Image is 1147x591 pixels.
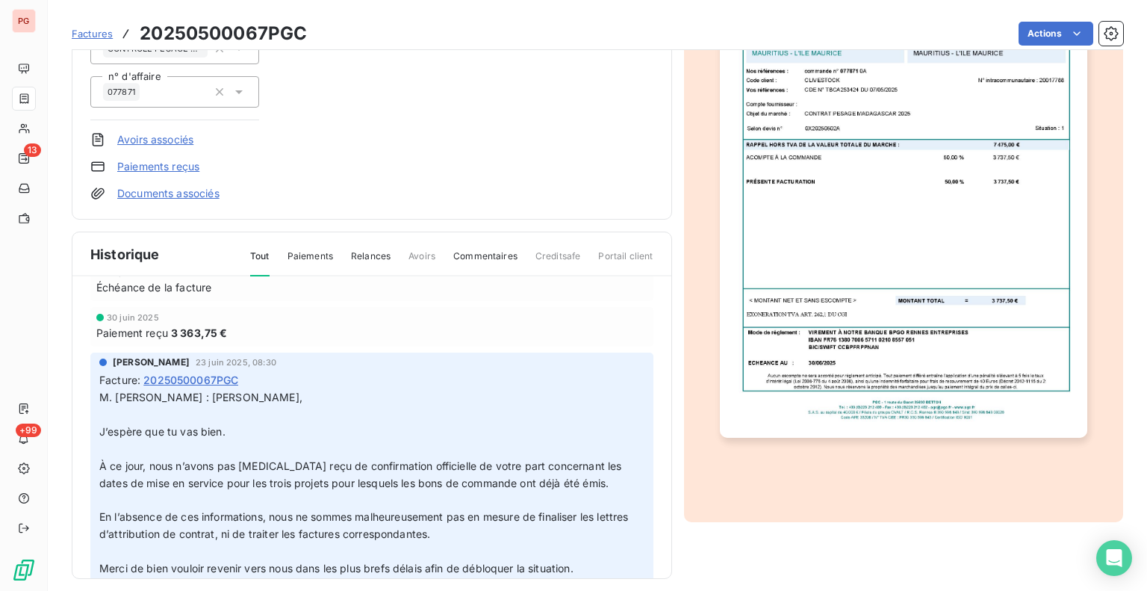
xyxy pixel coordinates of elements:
span: Merci de bien vouloir revenir vers nous dans les plus brefs délais afin de débloquer la situation. [99,562,573,575]
a: Factures [72,26,113,41]
div: Open Intercom Messenger [1096,540,1132,576]
span: Relances [351,250,391,275]
span: À ce jour, nous n’avons pas [MEDICAL_DATA] reçu de confirmation officielle de votre part concerna... [99,460,625,489]
span: Paiements [287,250,333,275]
span: 20250500067PGC [143,372,238,388]
span: 13 [24,143,41,157]
span: Paiement reçu [96,325,168,341]
span: Creditsafe [535,250,581,275]
span: Facture : [99,372,140,388]
span: 30 juin 2025 [107,267,159,276]
span: 077871 [108,87,135,96]
img: Logo LeanPay [12,558,36,582]
a: Documents associés [117,186,220,201]
span: Commentaires [453,250,517,275]
span: En l’absence de ces informations, nous ne sommes malheureusement pas en mesure de finaliser les l... [99,510,632,540]
div: PG [12,9,36,33]
span: Avoirs [408,250,435,275]
span: M. [PERSON_NAME] : [PERSON_NAME], [99,391,302,403]
span: Tout [250,250,270,276]
span: Historique [90,244,160,264]
span: Factures [72,28,113,40]
span: 3 363,75 € [171,325,228,341]
span: +99 [16,424,41,437]
span: [PERSON_NAME] [113,356,190,369]
a: Paiements reçus [117,159,199,174]
span: 30 juin 2025 [107,313,159,322]
h3: 20250500067PGC [140,20,307,47]
button: Actions [1019,22,1093,46]
span: Portail client [598,250,653,275]
span: J’espère que tu vas bien. [99,425,226,438]
span: Échéance de la facture [96,279,211,295]
a: Avoirs associés [117,132,193,147]
span: 23 juin 2025, 08:30 [196,358,276,367]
